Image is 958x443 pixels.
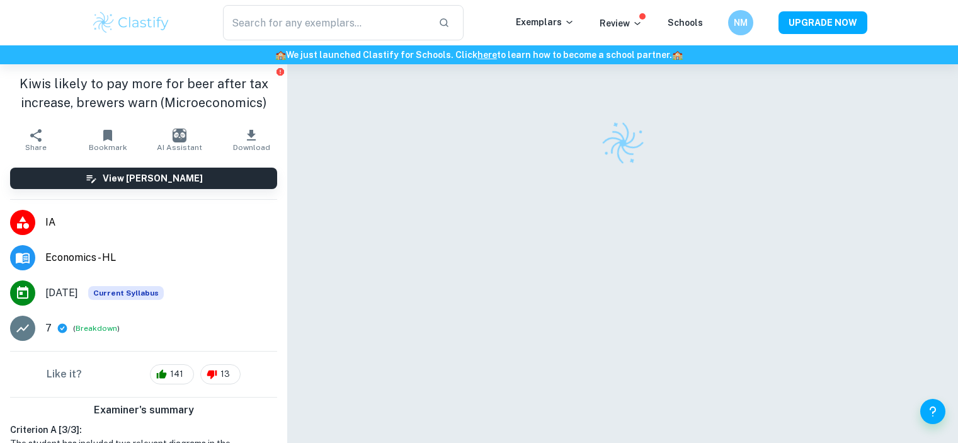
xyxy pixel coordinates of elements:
[45,215,277,230] span: IA
[233,143,270,152] span: Download
[88,286,164,300] div: This exemplar is based on the current syllabus. Feel free to refer to it for inspiration/ideas wh...
[778,11,867,34] button: UPGRADE NOW
[73,323,120,335] span: ( )
[600,16,642,30] p: Review
[214,368,237,381] span: 13
[672,50,683,60] span: 🏫
[275,67,285,76] button: Report issue
[920,399,945,424] button: Help and Feedback
[47,367,82,382] h6: Like it?
[223,5,429,40] input: Search for any exemplars...
[668,18,703,28] a: Schools
[275,50,286,60] span: 🏫
[72,122,144,158] button: Bookmark
[89,143,127,152] span: Bookmark
[215,122,287,158] button: Download
[76,323,117,334] button: Breakdown
[595,116,650,171] img: Clastify logo
[477,50,497,60] a: here
[10,74,277,112] h1: Kiwis likely to pay more for beer after tax increase, brewers warn (Microeconomics)
[163,368,190,381] span: 141
[728,10,753,35] button: NM
[10,423,277,437] h6: Criterion A [ 3 / 3 ]:
[10,168,277,189] button: View [PERSON_NAME]
[144,122,215,158] button: AI Assistant
[91,10,171,35] img: Clastify logo
[45,321,52,336] p: 7
[25,143,47,152] span: Share
[45,250,277,265] span: Economics - HL
[516,15,574,29] p: Exemplars
[88,286,164,300] span: Current Syllabus
[157,143,202,152] span: AI Assistant
[733,16,748,30] h6: NM
[103,171,203,185] h6: View [PERSON_NAME]
[173,129,186,142] img: AI Assistant
[45,285,78,301] span: [DATE]
[3,48,955,62] h6: We just launched Clastify for Schools. Click to learn how to become a school partner.
[150,364,194,384] div: 141
[200,364,241,384] div: 13
[5,403,282,418] h6: Examiner's summary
